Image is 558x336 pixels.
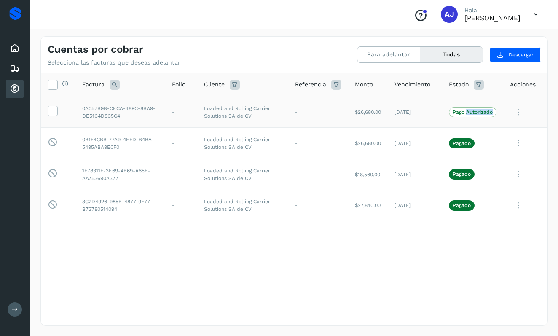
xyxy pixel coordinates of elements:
td: - [288,190,348,221]
p: Pago Autorizado [453,109,493,115]
td: $18,560.00 [348,159,388,190]
p: Pagado [453,140,471,146]
span: Monto [355,80,373,89]
span: Descargar [509,51,534,59]
div: Inicio [6,39,24,58]
span: Cliente [204,80,225,89]
span: Factura [82,80,105,89]
td: - [165,97,197,128]
td: 1F78311E-3E69-4B69-A65F-AA753690A377 [75,159,165,190]
span: Acciones [510,80,536,89]
td: [DATE] [388,190,442,221]
td: - [165,159,197,190]
td: 3C2D4926-985B-4877-9F77-B73780514094 [75,190,165,221]
p: Selecciona las facturas que deseas adelantar [48,59,180,66]
td: - [165,190,197,221]
p: Pagado [453,202,471,208]
td: 0B1F4CBB-77A9-4EFD-B4BA-5495ABA9E0F0 [75,128,165,159]
td: - [288,128,348,159]
td: Loaded and Rolling Carrier Solutions SA de CV [197,128,288,159]
td: [DATE] [388,159,442,190]
button: Descargar [490,47,541,62]
td: [DATE] [388,128,442,159]
td: Loaded and Rolling Carrier Solutions SA de CV [197,190,288,221]
td: - [165,128,197,159]
p: Hola, [464,7,520,14]
div: Cuentas por cobrar [6,80,24,98]
span: Vencimiento [394,80,430,89]
td: - [288,159,348,190]
span: Referencia [295,80,326,89]
button: Para adelantar [357,47,420,62]
p: Pagado [453,171,471,177]
p: Alejandro Javier Monraz Sansores [464,14,520,22]
td: Loaded and Rolling Carrier Solutions SA de CV [197,97,288,128]
button: Todas [420,47,483,62]
td: 0A057B9B-CECA-489C-8BA9-DE51C4D8C5C4 [75,97,165,128]
span: Estado [449,80,469,89]
td: - [288,97,348,128]
h4: Cuentas por cobrar [48,43,143,56]
td: $27,840.00 [348,190,388,221]
td: $26,680.00 [348,128,388,159]
td: Loaded and Rolling Carrier Solutions SA de CV [197,159,288,190]
span: Folio [172,80,185,89]
td: [DATE] [388,97,442,128]
div: Embarques [6,59,24,78]
td: $26,680.00 [348,97,388,128]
